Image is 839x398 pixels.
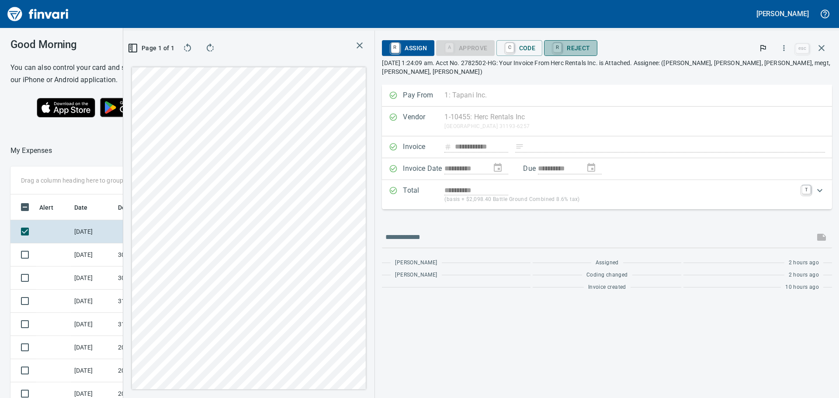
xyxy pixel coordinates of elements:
img: Get it on Google Play [95,93,170,122]
span: 2 hours ago [789,259,819,267]
button: RReject [544,40,597,56]
span: Close invoice [794,38,832,59]
span: Assigned [596,259,619,267]
td: 30.00010.65 [114,243,193,266]
button: [PERSON_NAME] [754,7,811,21]
a: R [391,43,399,52]
p: (basis + $2,098.40 Battle Ground Combined 8.6% tax) [444,195,797,204]
p: Drag a column heading here to group the table [21,176,149,185]
span: Alert [39,202,65,213]
p: [DATE] 1:24:09 am. Acct No. 2782502-HG: Your Invoice From Herc Rentals Inc. is Attached. Assignee... [382,59,832,76]
div: Expand [382,180,832,209]
span: 2 hours ago [789,271,819,280]
h3: Good Morning [10,38,196,51]
button: RAssign [382,40,434,56]
a: R [553,43,562,52]
h5: [PERSON_NAME] [756,9,809,18]
span: Date [74,202,99,213]
td: [DATE] [71,359,114,382]
a: T [802,185,811,194]
span: This records your message into the invoice and notifies anyone mentioned [811,227,832,248]
td: 20.9159.15 [114,359,193,382]
td: 20.13144.65 [114,336,193,359]
span: Description [118,202,151,213]
td: [DATE] [71,243,114,266]
td: 31.1151.65 [114,313,193,336]
nav: breadcrumb [10,145,52,156]
td: [DATE] [71,290,114,313]
td: [DATE] [71,336,114,359]
span: Code [503,41,536,55]
p: Total [403,185,444,204]
span: Date [74,202,88,213]
h6: You can also control your card and submit expenses from our iPhone or Android application. [10,62,196,86]
p: My Expenses [10,145,52,156]
button: Page 1 of 1 [130,40,173,56]
span: Description [118,202,162,213]
td: 30.00010.65 [114,266,193,290]
td: [DATE] [71,220,114,243]
td: [DATE] [71,313,114,336]
span: Assign [389,41,427,55]
div: Coding Required [436,44,495,51]
span: Invoice created [588,283,626,292]
a: C [506,43,514,52]
span: Alert [39,202,53,213]
span: Coding changed [586,271,628,280]
button: More [774,38,794,58]
button: CCode [496,40,543,56]
img: Finvari [5,3,71,24]
td: [DATE] [71,266,114,290]
img: Download on the App Store [37,98,95,118]
span: Reject [551,41,590,55]
span: [PERSON_NAME] [395,271,437,280]
a: esc [796,44,809,53]
span: 10 hours ago [785,283,819,292]
span: [PERSON_NAME] [395,259,437,267]
span: Page 1 of 1 [134,43,170,54]
td: 31.1090.65 [114,290,193,313]
button: Flag [753,38,773,58]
